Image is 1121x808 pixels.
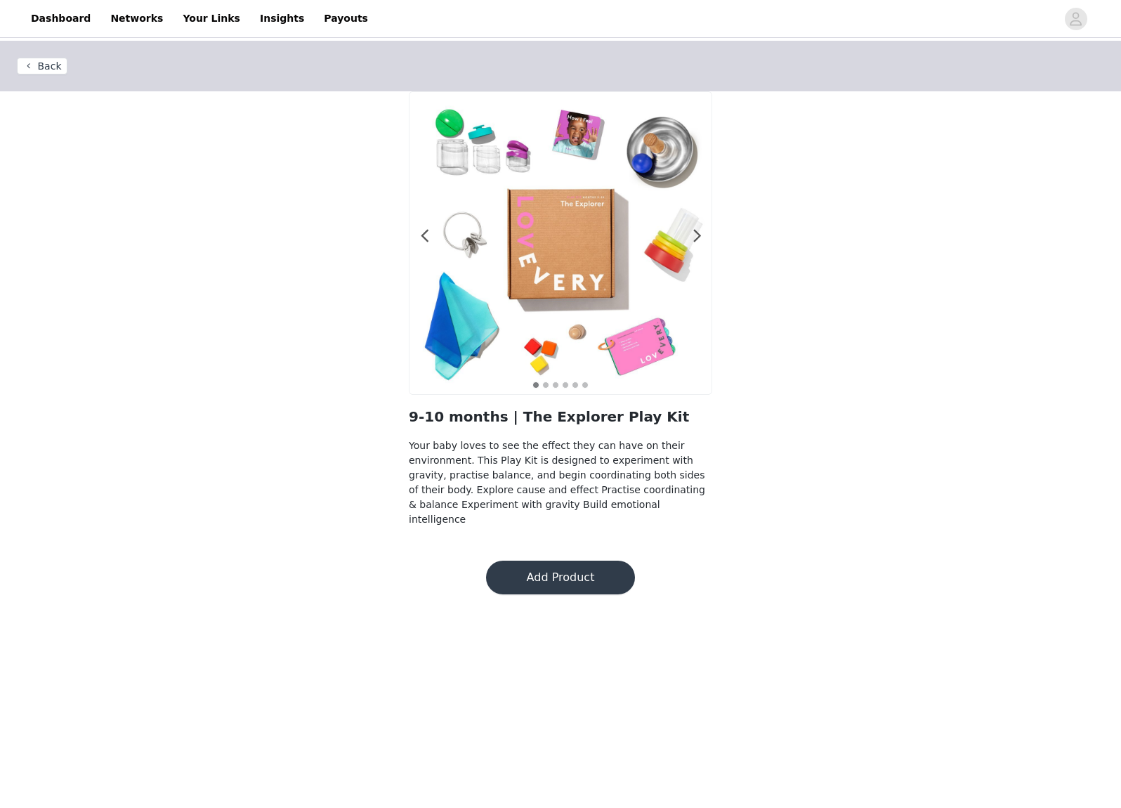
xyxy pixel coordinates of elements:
[542,382,549,389] button: 2
[409,406,712,427] h2: 9-10 months | The Explorer Play Kit
[22,3,99,34] a: Dashboard
[532,382,539,389] button: 1
[552,382,559,389] button: 3
[582,382,589,389] button: 6
[174,3,249,34] a: Your Links
[251,3,313,34] a: Insights
[17,58,67,74] button: Back
[102,3,171,34] a: Networks
[486,561,635,594] button: Add Product
[562,382,569,389] button: 4
[315,3,376,34] a: Payouts
[409,438,712,527] h4: Your baby loves to see the effect they can have on their environment. This Play Kit is designed t...
[1069,8,1082,30] div: avatar
[572,382,579,389] button: 5
[409,92,712,394] img: The Explorer Play Kit by Lovevery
